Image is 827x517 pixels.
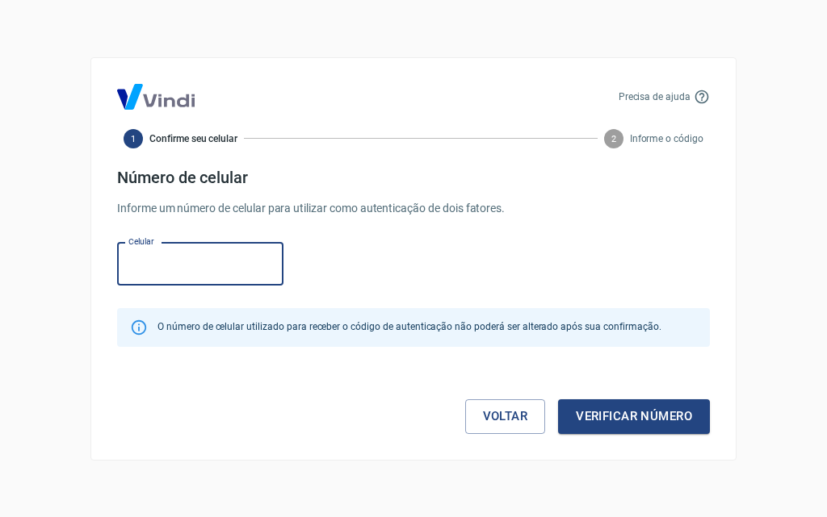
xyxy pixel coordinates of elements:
[630,131,703,146] span: Informe o código
[465,399,546,433] a: Voltar
[131,133,136,144] text: 1
[611,133,616,144] text: 2
[157,313,661,342] div: O número de celular utilizado para receber o código de autenticação não poderá ser alterado após ...
[128,236,154,248] label: Celular
[117,200,710,217] p: Informe um número de celular para utilizar como autenticação de dois fatores.
[558,399,710,433] button: Verificar número
[619,90,691,104] p: Precisa de ajuda
[117,84,195,110] img: Logo Vind
[117,168,710,187] h4: Número de celular
[149,131,237,146] span: Confirme seu celular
